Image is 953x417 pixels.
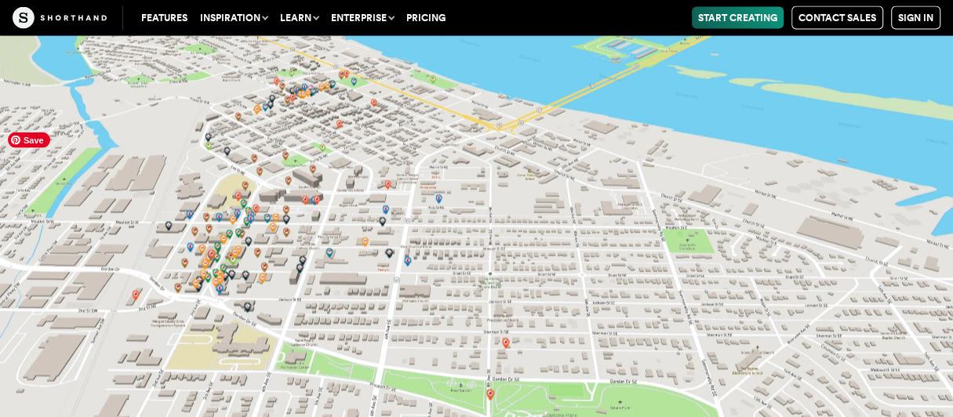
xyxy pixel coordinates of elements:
[135,7,194,29] a: Features
[8,132,50,148] span: Save
[891,6,940,30] a: Sign in
[692,7,784,29] a: Start Creating
[13,7,107,29] img: The Craft
[194,7,274,29] button: Inspiration
[325,7,400,29] button: Enterprise
[791,6,883,30] a: Contact Sales
[274,7,325,29] button: Learn
[400,7,452,29] a: Pricing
